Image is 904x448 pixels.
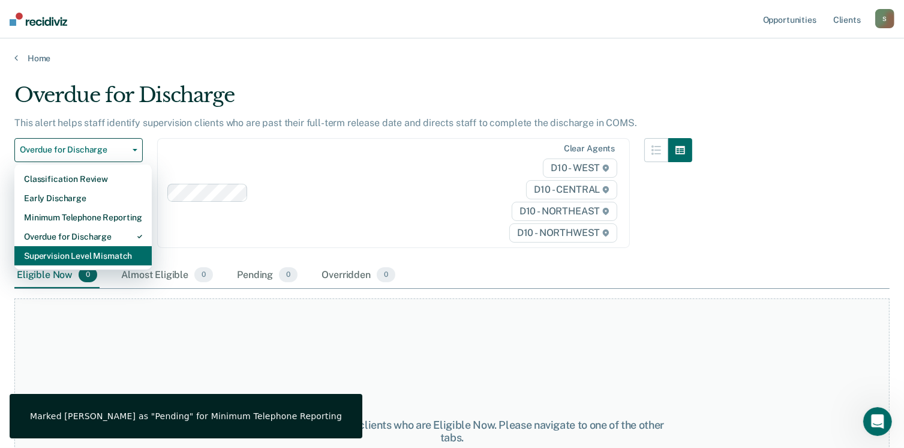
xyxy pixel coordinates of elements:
span: D10 - CENTRAL [526,180,617,199]
div: Supervision Level Mismatch [24,246,142,265]
img: Recidiviz [10,13,67,26]
div: Overdue for Discharge [14,83,692,117]
div: At this time, there are no clients who are Eligible Now. Please navigate to one of the other tabs. [233,419,671,444]
span: Overdue for Discharge [20,145,128,155]
span: 0 [279,267,298,283]
div: Minimum Telephone Reporting [24,208,142,227]
iframe: Intercom live chat [863,407,892,436]
p: This alert helps staff identify supervision clients who are past their full-term release date and... [14,117,637,129]
div: Early Discharge [24,189,142,208]
button: Overdue for Discharge [14,138,143,162]
div: Almost Eligible0 [119,262,215,289]
span: D10 - NORTHEAST [512,202,617,221]
span: 0 [79,267,97,283]
span: 0 [194,267,213,283]
span: D10 - NORTHWEST [509,223,617,243]
div: Overdue for Discharge [24,227,142,246]
span: D10 - WEST [543,159,617,178]
button: S [875,9,894,28]
div: Clear agents [564,144,615,154]
span: 0 [377,267,395,283]
div: Marked [PERSON_NAME] as "Pending" for Minimum Telephone Reporting [30,411,342,422]
a: Home [14,53,890,64]
div: Pending0 [235,262,300,289]
div: Classification Review [24,169,142,189]
div: Eligible Now0 [14,262,100,289]
div: Overridden0 [319,262,398,289]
